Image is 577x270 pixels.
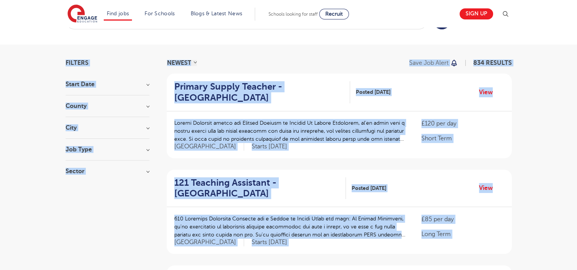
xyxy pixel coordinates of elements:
a: Find jobs [107,11,129,16]
p: 610 Loremips Dolorsita Consecte adi e Seddoe te Incidi Utlab etd magn: Al Enimad Minimveni, qu’no... [174,215,407,239]
p: £85 per day [421,215,504,224]
a: View [479,183,498,193]
h3: Start Date [66,81,149,87]
span: Posted [DATE] [352,184,386,192]
a: 121 Teaching Assistant - [GEOGRAPHIC_DATA] [174,177,346,199]
span: [GEOGRAPHIC_DATA] [174,143,244,151]
h3: County [66,103,149,109]
img: Engage Education [68,5,97,24]
p: Starts [DATE] [252,238,287,246]
a: For Schools [145,11,175,16]
button: Save job alert [409,60,458,66]
p: Long Term [421,230,504,239]
a: Recruit [319,9,349,19]
p: Save job alert [409,60,448,66]
span: [GEOGRAPHIC_DATA] [174,238,244,246]
span: Filters [66,60,88,66]
span: 834 RESULTS [473,59,512,66]
a: View [479,87,498,97]
p: Short Term [421,134,504,143]
h3: Sector [66,168,149,174]
a: Blogs & Latest News [191,11,243,16]
h3: City [66,125,149,131]
h3: Job Type [66,146,149,153]
a: Sign up [460,8,493,19]
span: Recruit [325,11,343,17]
h2: Primary Supply Teacher - [GEOGRAPHIC_DATA] [174,81,344,103]
p: Loremi Dolorsit ametco adi Elitsed Doeiusm te Incidid Ut Labore Etdolorem, al’en admin veni q nos... [174,119,407,143]
h2: 121 Teaching Assistant - [GEOGRAPHIC_DATA] [174,177,340,199]
span: Schools looking for staff [268,11,318,17]
p: £120 per day [421,119,504,128]
p: Starts [DATE] [252,143,287,151]
span: Posted [DATE] [356,88,391,96]
a: Primary Supply Teacher - [GEOGRAPHIC_DATA] [174,81,350,103]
